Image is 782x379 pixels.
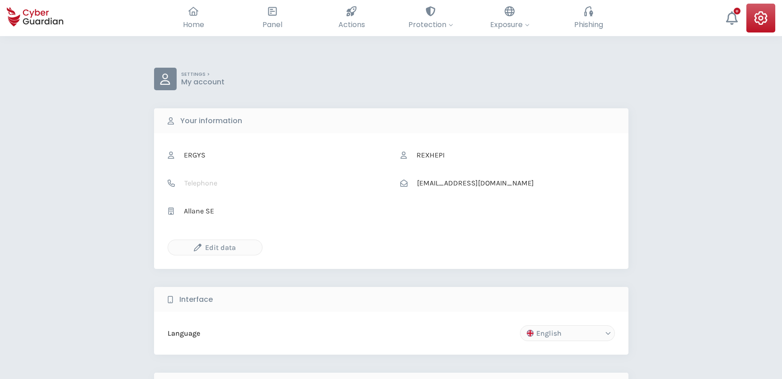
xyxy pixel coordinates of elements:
b: Your information [180,116,242,126]
button: Panel [233,4,312,32]
button: Home [154,4,233,32]
p: SETTINGS > [181,71,225,78]
button: Protection [391,4,470,32]
button: Edit data [168,240,262,255]
img: /static/media/gb.4f4e2d4e.svg-logo [527,325,534,341]
input: Telephone [179,175,382,192]
p: My account [181,78,225,87]
div: Edit data [175,242,255,253]
span: Panel [262,19,282,30]
span: Phishing [574,19,603,30]
button: Phishing [549,4,628,32]
span: Exposure [490,19,529,30]
button: Exposure [470,4,549,32]
span: Home [183,19,204,30]
span: Protection [408,19,453,30]
div: + [734,8,740,14]
b: Interface [179,294,213,305]
span: Actions [338,19,365,30]
button: Actions [312,4,391,32]
p: Language [168,329,200,338]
